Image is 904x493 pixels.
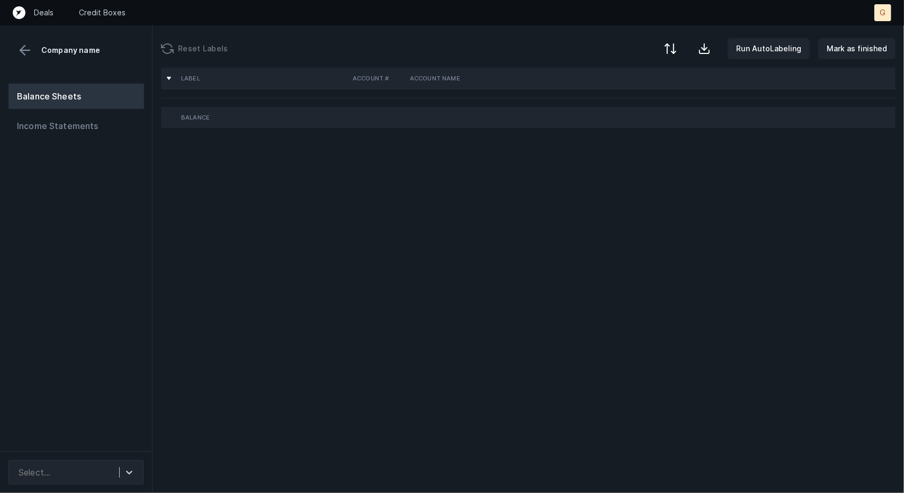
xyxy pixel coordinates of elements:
[736,42,801,55] p: Run AutoLabeling
[8,113,144,139] button: Income Statements
[406,68,535,89] th: Account Name
[19,466,50,479] div: Select...
[177,107,348,128] td: Balance
[880,7,886,18] p: G
[177,68,348,89] th: Label
[348,68,406,89] th: Account #
[818,38,896,59] button: Mark as finished
[874,4,891,21] button: G
[8,84,144,109] button: Balance Sheets
[8,42,144,58] div: Company name
[827,42,887,55] p: Mark as finished
[34,7,53,18] a: Deals
[79,7,126,18] a: Credit Boxes
[728,38,810,59] button: Run AutoLabeling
